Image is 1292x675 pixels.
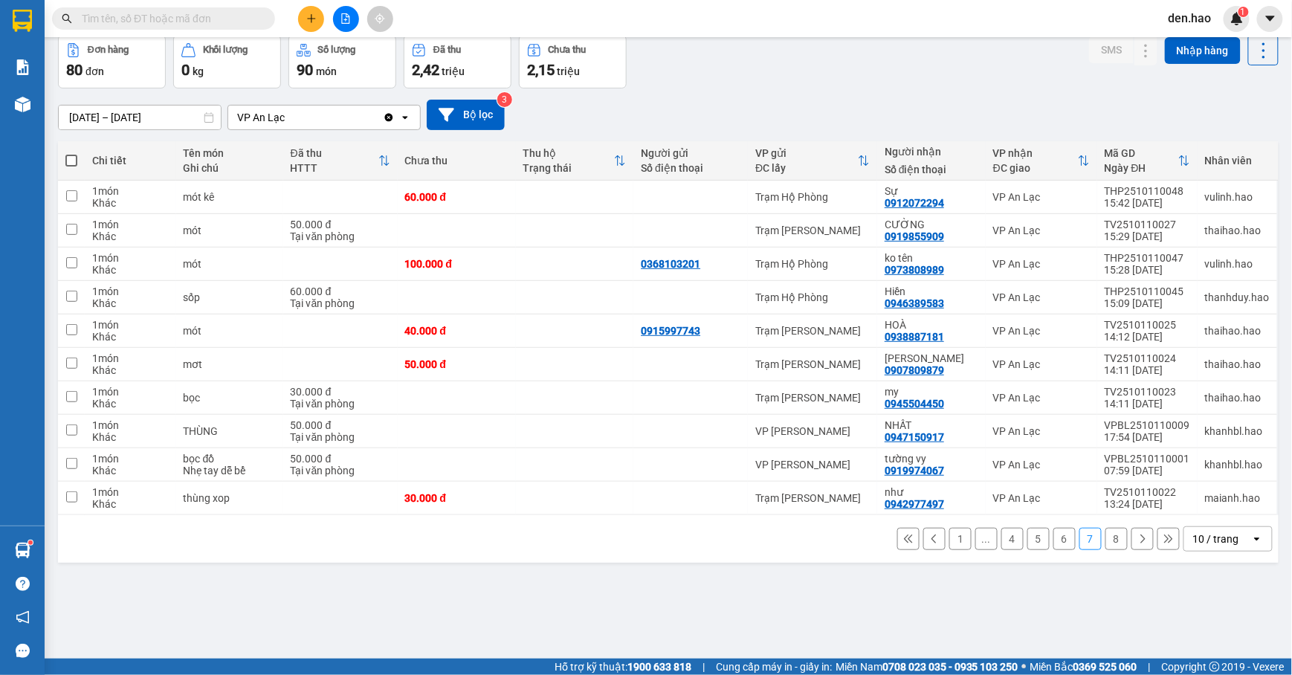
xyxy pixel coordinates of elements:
[1030,659,1137,675] span: Miền Bắc
[1105,252,1190,264] div: THP2510110047
[549,45,587,55] div: Chưa thu
[882,661,1018,673] strong: 0708 023 035 - 0935 103 250
[1257,6,1283,32] button: caret-down
[755,162,858,174] div: ĐC lấy
[405,258,508,270] div: 100.000 đ
[1105,465,1190,477] div: 07:59 [DATE]
[92,264,169,276] div: Khác
[993,225,1090,236] div: VP An Lạc
[1105,453,1190,465] div: VPBL2510110001
[993,492,1090,504] div: VP An Lạc
[1105,264,1190,276] div: 15:28 [DATE]
[1238,7,1249,17] sup: 1
[333,6,359,32] button: file-add
[15,59,30,75] img: solution-icon
[288,35,396,88] button: Số lượng90món
[404,35,511,88] button: Đã thu2,42 triệu
[993,358,1090,370] div: VP An Lạc
[497,92,512,107] sup: 3
[1205,258,1270,270] div: vulinh.hao
[641,325,700,337] div: 0915997743
[316,65,337,77] span: món
[433,45,461,55] div: Đã thu
[1205,425,1270,437] div: khanhbl.hao
[92,465,169,477] div: Khác
[1105,498,1190,510] div: 13:24 [DATE]
[1105,486,1190,498] div: TV2510110022
[92,398,169,410] div: Khác
[92,252,169,264] div: 1 món
[885,398,944,410] div: 0945504450
[13,10,32,32] img: logo-vxr
[755,358,870,370] div: Trạm [PERSON_NAME]
[748,141,877,181] th: Toggle SortBy
[885,386,978,398] div: my
[1105,431,1190,443] div: 17:54 [DATE]
[1053,528,1076,550] button: 6
[442,65,465,77] span: triệu
[885,219,978,230] div: CƯỜNG
[1205,155,1270,167] div: Nhân viên
[755,191,870,203] div: Trạm Hộ Phòng
[1205,492,1270,504] div: maianh.hao
[318,45,356,55] div: Số lượng
[184,492,276,504] div: thùng xop
[184,358,276,370] div: mơt
[184,291,276,303] div: sốp
[641,147,740,159] div: Người gửi
[641,162,740,174] div: Số điện thoại
[885,297,944,309] div: 0946389583
[16,644,30,658] span: message
[885,465,944,477] div: 0919974067
[15,97,30,112] img: warehouse-icon
[885,431,944,443] div: 0947150917
[1205,191,1270,203] div: vulinh.hao
[203,45,248,55] div: Khối lượng
[885,264,944,276] div: 0973808989
[641,258,700,270] div: 0368103201
[184,453,276,465] div: bọc đồ
[1205,392,1270,404] div: thaihao.hao
[519,35,627,88] button: Chưa thu2,15 triệu
[975,528,998,550] button: ...
[184,191,276,203] div: mót kê
[184,465,276,477] div: Nhẹ tay dễ bể
[523,162,615,174] div: Trạng thái
[184,325,276,337] div: mót
[291,419,390,431] div: 50.000 đ
[92,230,169,242] div: Khác
[885,252,978,264] div: ko tên
[62,13,72,24] span: search
[298,6,324,32] button: plus
[1089,36,1134,63] button: SMS
[184,225,276,236] div: mót
[181,61,190,79] span: 0
[92,364,169,376] div: Khác
[885,319,978,331] div: HOÀ
[92,297,169,309] div: Khác
[1105,352,1190,364] div: TV2510110024
[1027,528,1050,550] button: 5
[993,392,1090,404] div: VP An Lạc
[1105,219,1190,230] div: TV2510110027
[306,13,317,24] span: plus
[1097,141,1198,181] th: Toggle SortBy
[92,352,169,364] div: 1 món
[755,225,870,236] div: Trạm [PERSON_NAME]
[383,112,395,123] svg: Clear value
[291,285,390,297] div: 60.000 đ
[286,110,288,125] input: Selected VP An Lạc.
[291,465,390,477] div: Tại văn phòng
[184,425,276,437] div: THÙNG
[1105,162,1178,174] div: Ngày ĐH
[297,61,313,79] span: 90
[15,543,30,558] img: warehouse-icon
[92,386,169,398] div: 1 món
[1105,398,1190,410] div: 14:11 [DATE]
[527,61,555,79] span: 2,15
[82,10,257,27] input: Tìm tên, số ĐT hoặc mã đơn
[1193,532,1239,546] div: 10 / trang
[59,106,221,129] input: Select a date range.
[291,386,390,398] div: 30.000 đ
[92,331,169,343] div: Khác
